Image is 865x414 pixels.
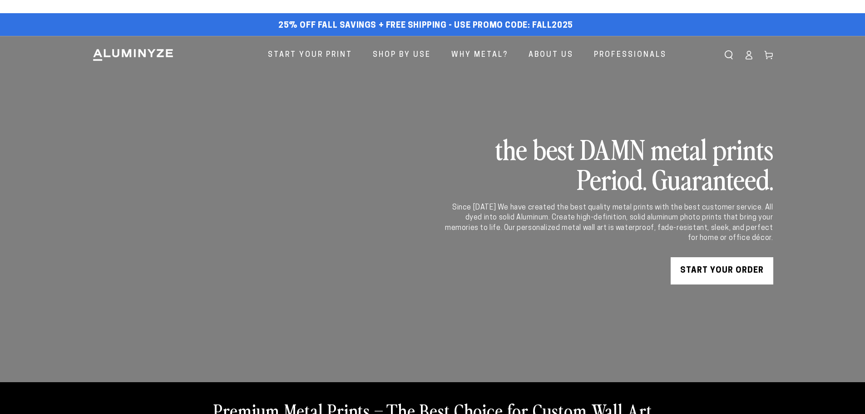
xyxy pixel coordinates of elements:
span: 25% off FALL Savings + Free Shipping - Use Promo Code: FALL2025 [278,21,573,31]
span: About Us [529,49,573,62]
a: START YOUR Order [671,257,773,284]
a: Professionals [587,43,673,67]
span: Professionals [594,49,667,62]
a: Shop By Use [366,43,438,67]
span: Start Your Print [268,49,352,62]
summary: Search our site [719,45,739,65]
span: Shop By Use [373,49,431,62]
img: Aluminyze [92,48,174,62]
h2: the best DAMN metal prints Period. Guaranteed. [444,134,773,194]
div: Since [DATE] We have created the best quality metal prints with the best customer service. All dy... [444,203,773,244]
span: Why Metal? [451,49,508,62]
a: Start Your Print [261,43,359,67]
a: About Us [522,43,580,67]
a: Why Metal? [445,43,515,67]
